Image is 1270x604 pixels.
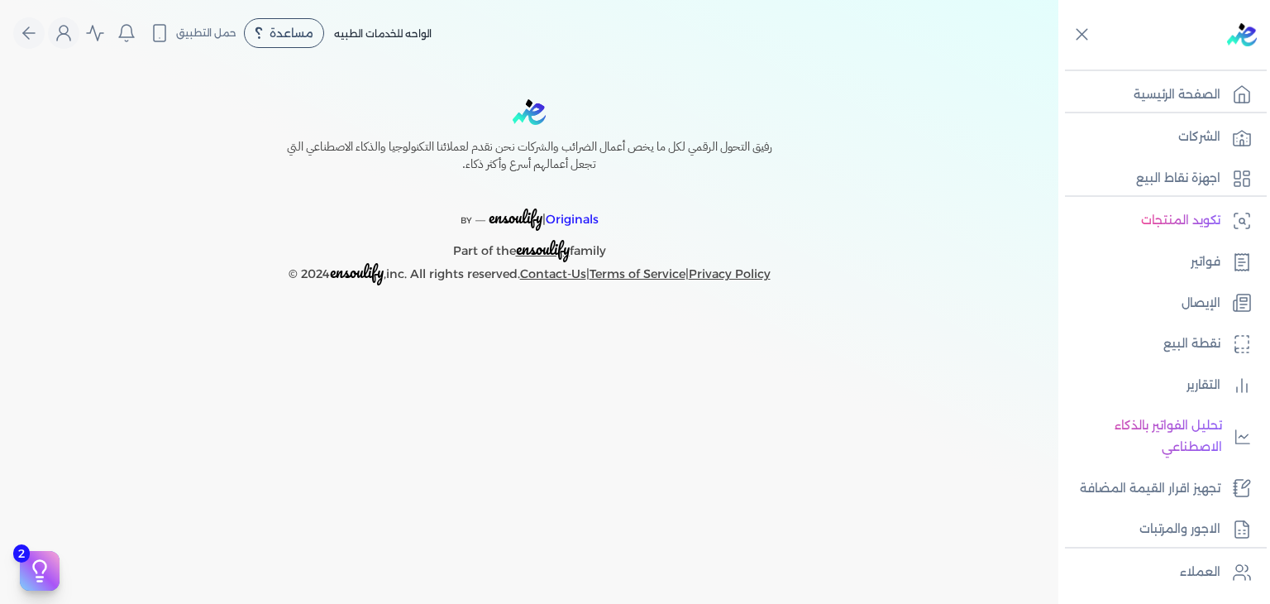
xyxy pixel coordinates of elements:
span: الواحه للخدمات الطبيه [334,27,432,40]
span: BY [461,215,472,226]
a: Privacy Policy [689,266,771,281]
p: تجهيز اقرار القيمة المضافة [1080,478,1220,500]
h6: رفيق التحول الرقمي لكل ما يخص أعمال الضرائب والشركات نحن نقدم لعملائنا التكنولوجيا والذكاء الاصطن... [251,138,807,174]
p: تحليل الفواتير بالذكاء الاصطناعي [1067,415,1222,458]
a: Terms of Service [590,266,685,281]
p: Part of the family [251,232,807,262]
p: © 2024 ,inc. All rights reserved. | | [251,261,807,285]
a: الشركات [1058,120,1260,155]
p: فواتير [1191,252,1220,273]
span: مساعدة [270,27,313,39]
a: العملاء [1058,555,1260,590]
p: التقارير [1186,375,1220,396]
span: حمل التطبيق [176,26,236,41]
a: التقارير [1058,368,1260,403]
a: تكويد المنتجات [1058,204,1260,238]
span: ensoulify [516,236,570,261]
sup: __ [475,211,485,222]
p: | [251,187,807,232]
button: 2 [20,551,60,591]
span: ensoulify [489,204,542,230]
a: نقطة البيع [1058,327,1260,362]
img: logo [1227,23,1257,46]
a: ensoulify [516,243,570,258]
a: الصفحة الرئيسية [1058,78,1260,113]
span: ensoulify [330,259,384,285]
button: حمل التطبيق [146,19,241,47]
p: الشركات [1178,127,1220,148]
a: تجهيز اقرار القيمة المضافة [1058,472,1260,506]
span: Originals [546,212,599,227]
a: الإيصال [1058,286,1260,321]
a: Contact-Us [520,266,586,281]
a: تحليل الفواتير بالذكاء الاصطناعي [1058,409,1260,464]
p: اجهزة نقاط البيع [1136,168,1220,189]
img: logo [513,99,546,125]
a: اجهزة نقاط البيع [1058,161,1260,196]
a: الاجور والمرتبات [1058,512,1260,547]
div: مساعدة [244,18,324,48]
p: الاجور والمرتبات [1139,519,1220,540]
a: فواتير [1058,245,1260,280]
span: 2 [13,544,30,563]
p: العملاء [1180,562,1220,583]
p: الصفحة الرئيسية [1134,84,1220,106]
p: تكويد المنتجات [1141,210,1220,232]
p: نقطة البيع [1163,333,1220,355]
p: الإيصال [1182,293,1220,314]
